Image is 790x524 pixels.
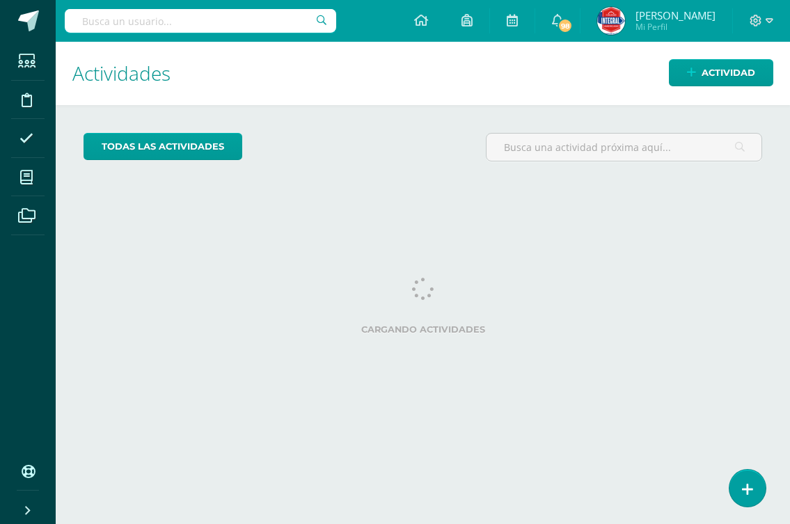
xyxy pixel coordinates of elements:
[635,21,716,33] span: Mi Perfil
[65,9,336,33] input: Busca un usuario...
[72,42,773,105] h1: Actividades
[669,59,773,86] a: Actividad
[84,133,242,160] a: todas las Actividades
[487,134,761,161] input: Busca una actividad próxima aquí...
[84,324,762,335] label: Cargando actividades
[702,60,755,86] span: Actividad
[597,7,625,35] img: 4f31a2885d46dd5586c8613095004816.png
[558,18,573,33] span: 98
[635,8,716,22] span: [PERSON_NAME]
